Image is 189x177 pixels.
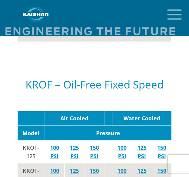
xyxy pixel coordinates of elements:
a: 100 PSI [50,144,59,160]
td: KROF-125 [18,140,45,163]
a: 100 PSI [117,144,127,160]
td: Water Cooled [112,111,171,126]
a: 150 PSI [157,144,166,160]
h5: KROF – Oil-Free Fixed Speed [18,79,171,90]
a: 125 PSI [70,144,79,160]
a: mobile menu [165,8,175,18]
img: kaishan logo [13,7,59,22]
td: Model [18,126,45,141]
a: 125 PSI [137,144,146,160]
td: Air Cooled [45,111,104,126]
a: 150 PSI [90,144,99,160]
img: Engineering the future [5,22,175,35]
td: Pressure [45,126,171,141]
